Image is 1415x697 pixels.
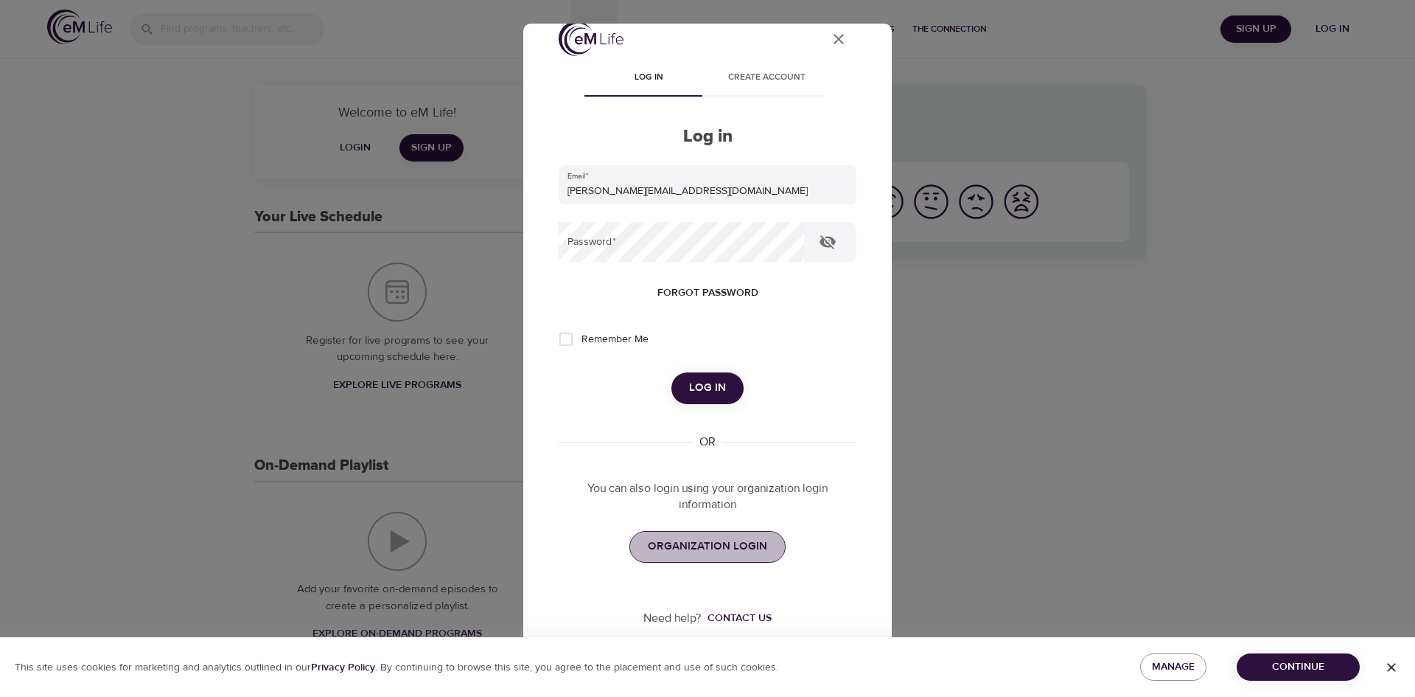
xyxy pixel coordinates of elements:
span: ORGANIZATION LOGIN [648,537,767,556]
p: Need help? [643,610,702,627]
b: Privacy Policy [311,661,375,674]
span: Log in [689,378,726,398]
button: Forgot password [651,280,764,307]
div: Contact us [707,611,772,625]
div: OR [693,434,722,451]
p: You can also login using your organization login information [559,480,856,514]
span: Forgot password [657,284,758,302]
span: Manage [1152,658,1195,676]
span: Continue [1248,658,1348,676]
span: Create account [716,70,817,86]
a: ORGANIZATION LOGIN [629,531,786,562]
span: Log in [598,70,699,86]
a: Contact us [702,611,772,625]
div: disabled tabs example [559,61,856,97]
h2: Log in [559,126,856,148]
img: logo [559,21,623,56]
span: Remember Me [581,332,649,347]
button: Log in [671,372,744,403]
button: close [821,21,856,57]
